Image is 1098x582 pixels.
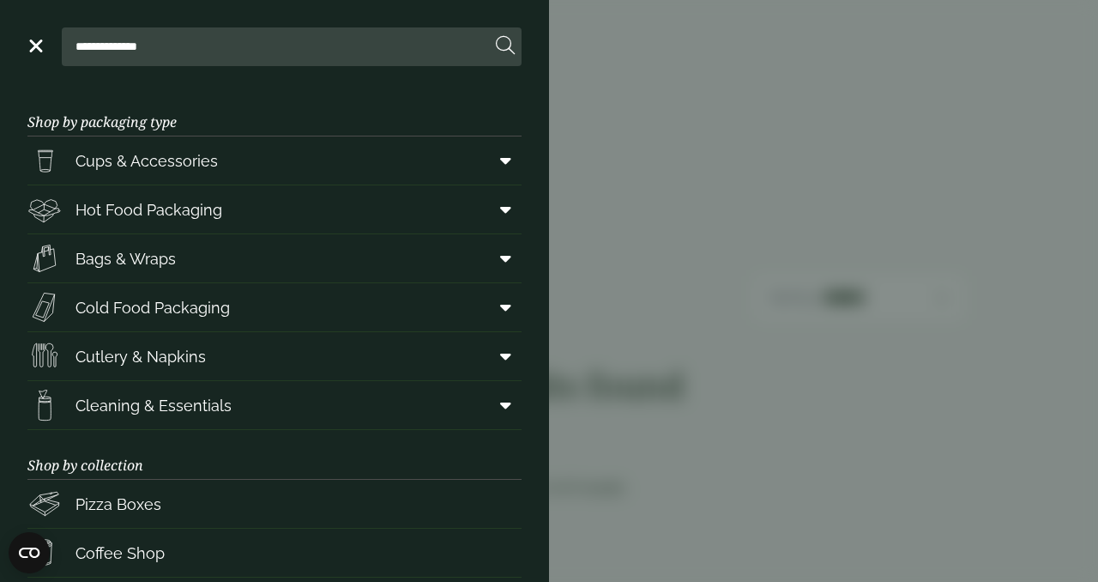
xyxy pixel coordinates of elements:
[27,143,62,178] img: PintNhalf_cup.svg
[27,430,522,480] h3: Shop by collection
[27,185,522,233] a: Hot Food Packaging
[27,290,62,324] img: Sandwich_box.svg
[75,345,206,368] span: Cutlery & Napkins
[27,241,62,276] img: Paper_carriers.svg
[27,283,522,331] a: Cold Food Packaging
[75,493,161,516] span: Pizza Boxes
[27,234,522,282] a: Bags & Wraps
[75,149,218,173] span: Cups & Accessories
[75,198,222,221] span: Hot Food Packaging
[27,480,522,528] a: Pizza Boxes
[27,339,62,373] img: Cutlery.svg
[27,332,522,380] a: Cutlery & Napkins
[75,247,176,270] span: Bags & Wraps
[75,394,232,417] span: Cleaning & Essentials
[27,487,62,521] img: Pizza_boxes.svg
[27,529,522,577] a: Coffee Shop
[27,388,62,422] img: open-wipe.svg
[75,542,165,565] span: Coffee Shop
[27,192,62,227] img: Deli_box.svg
[27,87,522,136] h3: Shop by packaging type
[27,381,522,429] a: Cleaning & Essentials
[27,136,522,185] a: Cups & Accessories
[9,532,50,573] button: Open CMP widget
[75,296,230,319] span: Cold Food Packaging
